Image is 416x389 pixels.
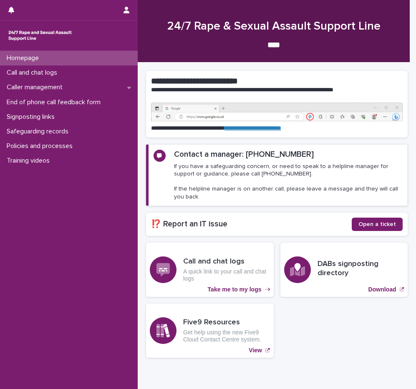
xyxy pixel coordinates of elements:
[249,347,262,354] p: View
[368,286,396,293] p: Download
[3,69,64,77] p: Call and chat logs
[208,286,262,293] p: Take me to my logs
[146,304,274,358] a: View
[146,20,401,34] h1: 24/7 Rape & Sexual Assault Support Line
[183,329,270,343] p: Get help using the new Five9 Cloud Contact Centre system.
[174,150,314,159] h2: Contact a manager: [PHONE_NUMBER]
[183,318,270,327] h3: Five9 Resources
[7,27,73,44] img: rhQMoQhaT3yELyF149Cw
[3,128,75,136] p: Safeguarding records
[3,157,56,165] p: Training videos
[352,218,403,231] a: Open a ticket
[151,219,352,229] h2: ⁉️ Report an IT issue
[3,98,107,106] p: End of phone call feedback form
[146,243,274,297] a: Take me to my logs
[318,260,404,278] h3: DABs signposting directory
[3,113,61,121] p: Signposting links
[3,83,69,91] p: Caller management
[151,103,403,121] img: https%3A%2F%2Fcdn.document360.io%2F0deca9d6-0dac-4e56-9e8f-8d9979bfce0e%2FImages%2FDocumentation%...
[174,163,402,201] p: If you have a safeguarding concern, or need to speak to a helpline manager for support or guidanc...
[183,268,270,282] p: A quick link to your call and chat logs
[280,243,408,297] a: Download
[3,142,79,150] p: Policies and processes
[3,54,45,62] p: Homepage
[183,257,270,266] h3: Call and chat logs
[358,221,396,227] span: Open a ticket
